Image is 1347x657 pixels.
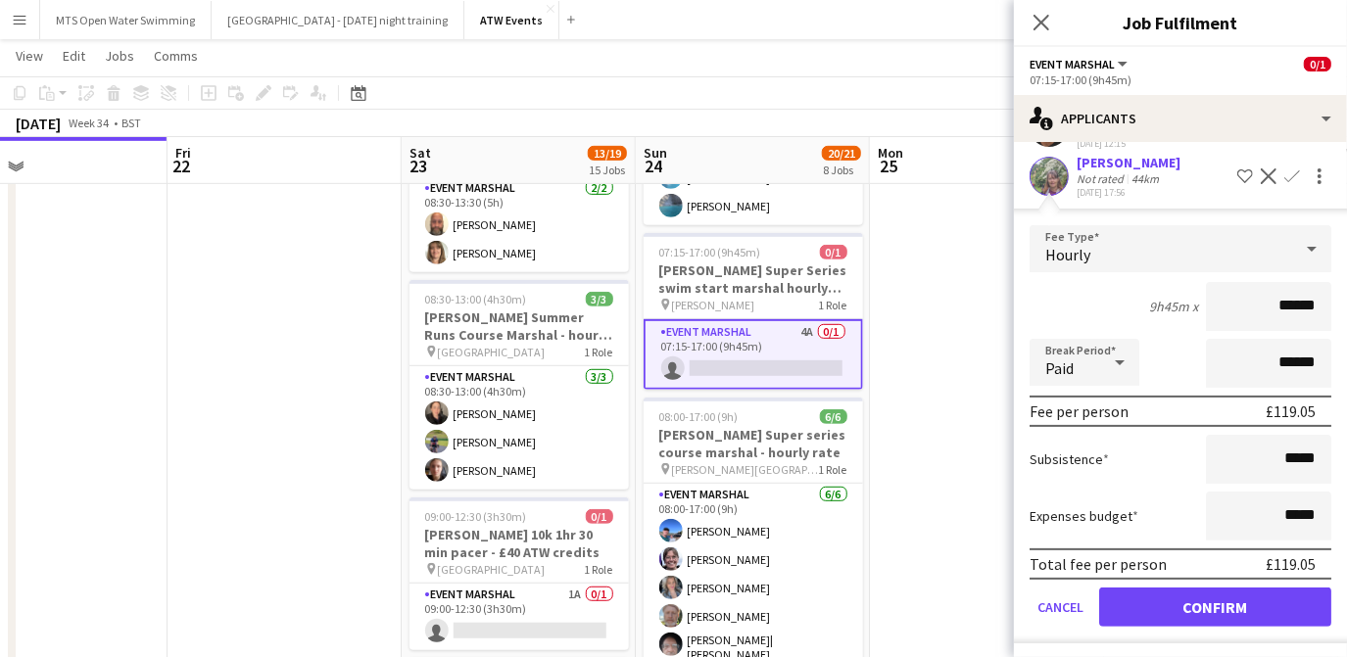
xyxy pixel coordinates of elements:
a: Edit [55,43,93,69]
span: 08:00-17:00 (9h) [659,409,739,424]
h3: [PERSON_NAME] Summer Runs Course Marshal - hourly rate [409,308,629,344]
app-card-role: Event Marshal4A0/107:15-17:00 (9h45m) [644,319,863,390]
span: [GEOGRAPHIC_DATA] [438,345,546,359]
span: Comms [154,47,198,65]
app-card-role: Event Marshal2/208:30-13:30 (5h)[PERSON_NAME][PERSON_NAME] [409,177,629,272]
button: [GEOGRAPHIC_DATA] - [DATE] night training [212,1,464,39]
app-job-card: 09:00-12:30 (3h30m)0/1[PERSON_NAME] 10k 1hr 30 min pacer - £40 ATW credits [GEOGRAPHIC_DATA]1 Rol... [409,497,629,650]
span: 6/6 [820,409,847,424]
h3: [PERSON_NAME] Super series course marshal - hourly rate [644,426,863,461]
button: Event Marshal [1030,57,1131,71]
div: BST [121,116,141,130]
div: £119.05 [1266,554,1316,574]
span: 0/1 [1304,57,1331,71]
span: Sun [644,144,667,162]
button: ATW Events [464,1,559,39]
span: 1 Role [819,462,847,477]
span: 1 Role [585,345,613,359]
button: Confirm [1099,587,1331,627]
span: Event Marshal [1030,57,1115,71]
span: 07:15-17:00 (9h45m) [659,245,761,259]
span: Week 34 [65,116,114,130]
span: Fri [175,144,191,162]
span: 24 [641,155,667,177]
div: Not rated [1077,171,1128,186]
span: Jobs [105,47,134,65]
span: [GEOGRAPHIC_DATA] [438,562,546,577]
span: 09:00-12:30 (3h30m) [425,509,527,524]
label: Subsistence [1030,450,1109,468]
div: [DATE] 12:15 [1077,137,1180,150]
h3: Job Fulfilment [1014,10,1347,35]
span: 20/21 [822,146,861,161]
span: 1 Role [585,562,613,577]
label: Expenses budget [1030,507,1138,525]
span: Paid [1045,358,1074,378]
span: 1 Role [819,298,847,312]
app-card-role: Event Marshal3/308:30-13:00 (4h30m)[PERSON_NAME][PERSON_NAME][PERSON_NAME] [409,366,629,490]
a: Comms [146,43,206,69]
app-job-card: 08:30-13:00 (4h30m)3/3[PERSON_NAME] Summer Runs Course Marshal - hourly rate [GEOGRAPHIC_DATA]1 R... [409,280,629,490]
span: [PERSON_NAME] [672,298,755,312]
span: Sat [409,144,431,162]
span: 25 [875,155,903,177]
div: 07:15-17:00 (9h45m) [1030,72,1331,87]
span: 23 [407,155,431,177]
span: 13/19 [588,146,627,161]
span: 3/3 [586,292,613,306]
div: [DATE] [16,114,61,133]
span: [PERSON_NAME][GEOGRAPHIC_DATA] [672,462,819,477]
app-card-role: Event Marshal1A0/109:00-12:30 (3h30m) [409,584,629,650]
div: 8 Jobs [823,163,860,177]
div: 15 Jobs [589,163,626,177]
span: Edit [63,47,85,65]
h3: [PERSON_NAME] Super Series swim start marshal hourly rate [644,261,863,297]
button: MTS Open Water Swimming [40,1,212,39]
app-job-card: 07:15-17:00 (9h45m)0/1[PERSON_NAME] Super Series swim start marshal hourly rate [PERSON_NAME]1 Ro... [644,233,863,390]
span: 22 [172,155,191,177]
button: Cancel [1030,587,1091,627]
div: Fee per person [1030,401,1129,421]
div: Applicants [1014,95,1347,142]
h3: [PERSON_NAME] 10k 1hr 30 min pacer - £40 ATW credits [409,526,629,561]
div: 9h45m x [1149,298,1198,315]
span: Mon [878,144,903,162]
span: View [16,47,43,65]
div: £119.05 [1266,401,1316,421]
span: 0/1 [586,509,613,524]
div: Total fee per person [1030,554,1167,574]
div: 44km [1128,171,1163,186]
span: Hourly [1045,245,1090,264]
span: 08:30-13:00 (4h30m) [425,292,527,306]
div: [PERSON_NAME] [1077,154,1180,171]
a: View [8,43,51,69]
a: Jobs [97,43,142,69]
div: [DATE] 17:56 [1077,186,1180,199]
span: 0/1 [820,245,847,259]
